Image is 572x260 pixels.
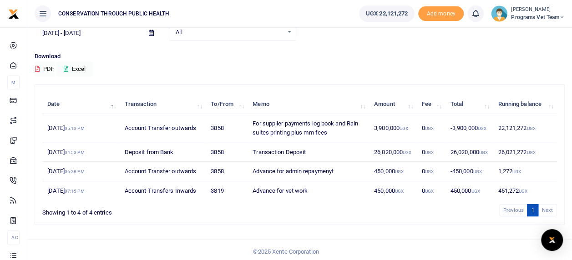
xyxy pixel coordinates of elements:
td: 0 [416,181,445,200]
td: 3,900,000 [369,114,417,142]
td: 1,272 [493,162,557,181]
small: UGX [512,169,521,174]
td: 450,000 [445,181,493,200]
div: Open Intercom Messenger [541,229,563,251]
small: 07:15 PM [65,189,85,194]
small: UGX [425,150,434,155]
input: select period [35,25,142,41]
td: For supplier payments log book and Rain suites printing plus mm fees [248,114,369,142]
img: profile-user [491,5,507,22]
small: UGX [425,169,434,174]
td: [DATE] [42,114,119,142]
th: Date: activate to sort column descending [42,95,119,114]
span: Add money [418,6,464,21]
small: UGX [526,126,535,131]
a: profile-user [PERSON_NAME] Programs Vet Team [491,5,565,22]
td: -450,000 [445,162,493,181]
small: UGX [471,189,480,194]
small: [PERSON_NAME] [511,6,565,14]
small: UGX [425,189,434,194]
td: Advance for admin repaymenyt [248,162,369,181]
td: Account Transfer outwards [119,114,206,142]
small: UGX [395,189,404,194]
td: Transaction Deposit [248,142,369,162]
td: Advance for vet work [248,181,369,200]
small: UGX [400,126,408,131]
li: M [7,75,20,90]
th: Amount: activate to sort column ascending [369,95,417,114]
th: Fee: activate to sort column ascending [416,95,445,114]
small: UGX [425,126,434,131]
td: 22,121,272 [493,114,557,142]
li: Toup your wallet [418,6,464,21]
small: UGX [473,169,481,174]
td: [DATE] [42,181,119,200]
td: 3858 [206,114,248,142]
small: UGX [395,169,404,174]
a: UGX 22,121,272 [359,5,415,22]
td: [DATE] [42,162,119,181]
li: Ac [7,230,20,245]
a: 1 [527,204,538,216]
p: Download [35,52,565,61]
div: Showing 1 to 4 of 4 entries [42,203,253,217]
small: UGX [479,150,488,155]
li: Wallet ballance [355,5,418,22]
td: -3,900,000 [445,114,493,142]
small: UGX [526,150,535,155]
button: Excel [56,61,93,77]
th: Running balance: activate to sort column ascending [493,95,557,114]
td: [DATE] [42,142,119,162]
a: Add money [418,10,464,16]
td: 450,000 [369,181,417,200]
small: 05:13 PM [65,126,85,131]
td: 26,021,272 [493,142,557,162]
td: 450,000 [369,162,417,181]
small: UGX [478,126,486,131]
small: 04:53 PM [65,150,85,155]
td: Deposit from Bank [119,142,206,162]
a: logo-small logo-large logo-large [8,10,19,17]
td: 0 [416,114,445,142]
td: 0 [416,142,445,162]
span: CONSERVATION THROUGH PUBLIC HEALTH [55,10,173,18]
img: logo-small [8,9,19,20]
td: 3858 [206,142,248,162]
span: UGX 22,121,272 [366,9,408,18]
td: 26,020,000 [369,142,417,162]
td: 3819 [206,181,248,200]
td: 3858 [206,162,248,181]
td: 26,020,000 [445,142,493,162]
small: 06:28 PM [65,169,85,174]
small: UGX [403,150,411,155]
button: PDF [35,61,55,77]
th: Transaction: activate to sort column ascending [119,95,206,114]
td: 0 [416,162,445,181]
th: Total: activate to sort column ascending [445,95,493,114]
td: 451,272 [493,181,557,200]
th: To/From: activate to sort column ascending [206,95,248,114]
span: Programs Vet Team [511,13,565,21]
th: Memo: activate to sort column ascending [248,95,369,114]
td: Account Transfer outwards [119,162,206,181]
small: UGX [519,189,527,194]
td: Account Transfers Inwards [119,181,206,200]
span: All [176,28,283,37]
